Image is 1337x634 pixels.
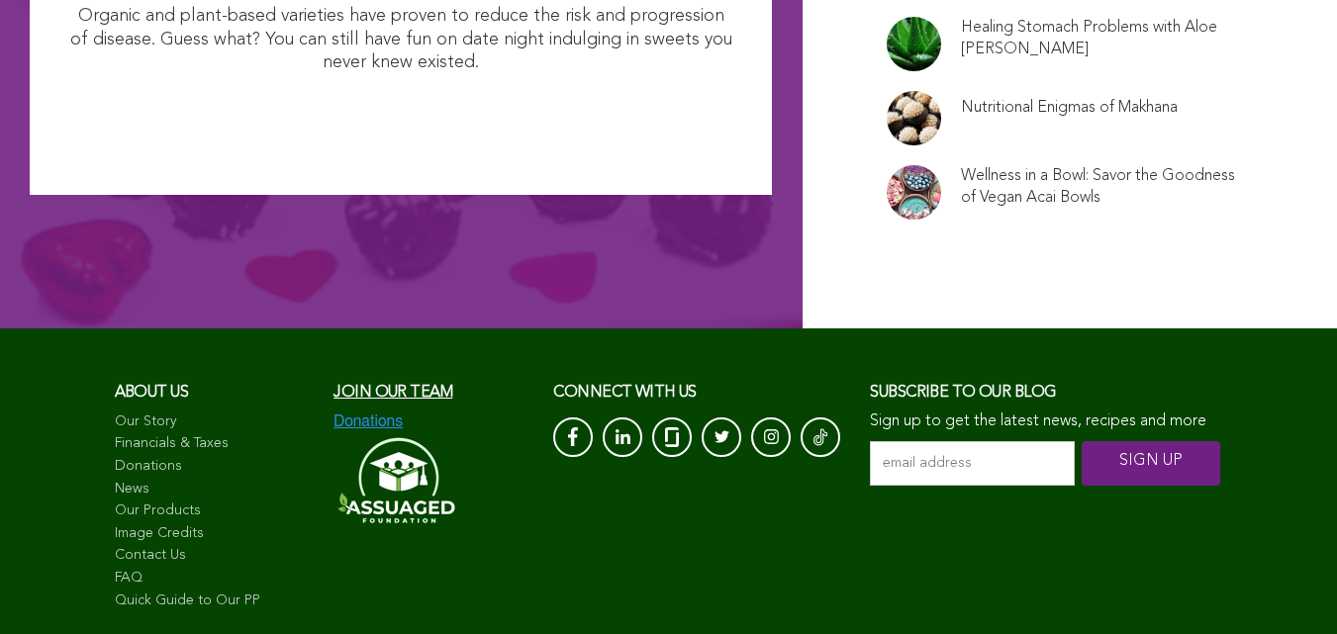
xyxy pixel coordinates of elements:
[870,441,1075,486] input: email address
[115,501,315,521] a: Our Products
[115,457,315,477] a: Donations
[115,385,189,401] span: About us
[961,97,1178,119] a: Nutritional Enigmas of Makhana
[334,412,403,430] img: Donations
[961,17,1236,60] a: Healing Stomach Problems with Aloe [PERSON_NAME]
[115,480,315,499] a: News
[115,434,315,454] a: Financials & Taxes
[207,84,596,155] img: I Want Organic Shopping For Less
[1082,441,1220,486] input: SIGN UP
[870,412,1222,431] p: Sign up to get the latest news, recipes and more
[115,524,315,544] a: Image Credits
[813,427,827,447] img: Tik-Tok-Icon
[665,427,679,447] img: glassdoor_White
[115,412,315,432] a: Our Story
[115,546,315,566] a: Contact Us
[870,378,1222,408] h3: Subscribe to our blog
[961,165,1236,209] a: Wellness in a Bowl: Savor the Goodness of Vegan Acai Bowls
[69,5,732,74] p: Organic and plant-based varieties have proven to reduce the risk and progression of disease. Gues...
[334,385,452,401] a: Join our team
[334,431,456,529] img: Assuaged-Foundation-Logo-White
[115,591,315,611] a: Quick Guide to Our PP
[115,569,315,589] a: FAQ
[553,385,697,401] span: CONNECT with us
[1238,539,1337,634] iframe: Chat Widget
